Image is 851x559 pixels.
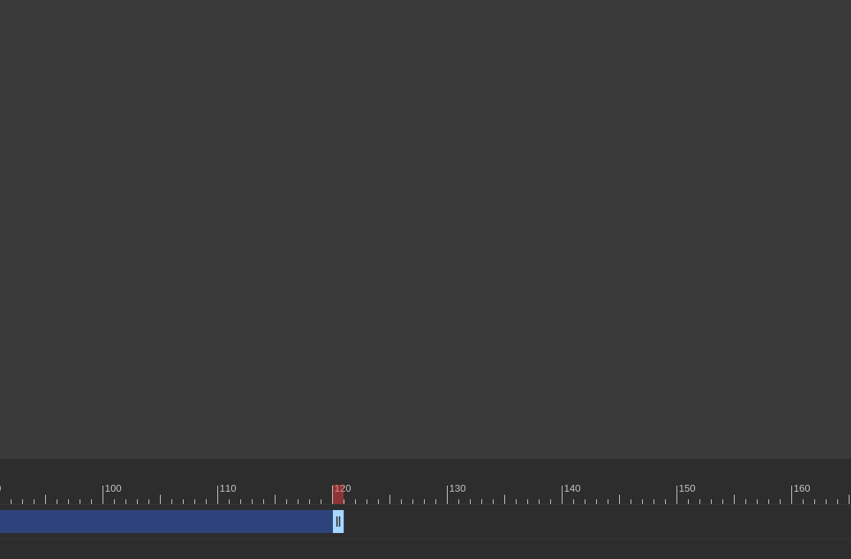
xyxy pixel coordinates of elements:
[564,481,583,496] div: 140
[449,481,468,496] div: 130
[220,481,239,496] div: 110
[794,481,813,496] div: 160
[105,481,124,496] div: 100
[331,514,346,529] span: drag_handle
[334,481,354,496] div: 120
[679,481,698,496] div: 150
